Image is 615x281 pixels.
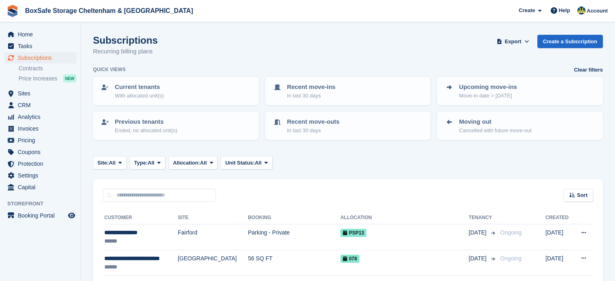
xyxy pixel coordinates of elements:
[519,6,535,15] span: Create
[587,7,608,15] span: Account
[18,40,66,52] span: Tasks
[577,6,585,15] img: Kim Virabi
[287,117,340,127] p: Recent move-outs
[4,88,76,99] a: menu
[287,127,340,135] p: In last 30 days
[500,255,522,262] span: Ongoing
[18,111,66,123] span: Analytics
[287,82,336,92] p: Recent move-ins
[130,156,165,169] button: Type: All
[18,158,66,169] span: Protection
[18,123,66,134] span: Invoices
[459,127,531,135] p: Cancelled with future move-out
[18,210,66,221] span: Booking Portal
[148,159,154,167] span: All
[459,82,517,92] p: Upcoming move-ins
[18,170,66,181] span: Settings
[4,158,76,169] a: menu
[4,146,76,158] a: menu
[500,229,522,236] span: Ongoing
[248,224,340,250] td: Parking - Private
[4,170,76,181] a: menu
[93,66,126,73] h6: Quick views
[4,123,76,134] a: menu
[340,255,359,263] span: 078
[4,40,76,52] a: menu
[18,182,66,193] span: Capital
[4,52,76,63] a: menu
[94,112,258,139] a: Previous tenants Ended, no allocated unit(s)
[19,74,76,83] a: Price increases NEW
[4,182,76,193] a: menu
[287,92,336,100] p: In last 30 days
[266,112,430,139] a: Recent move-outs In last 30 days
[505,38,521,46] span: Export
[545,224,573,250] td: [DATE]
[248,250,340,276] td: 56 SQ FT
[178,250,248,276] td: [GEOGRAPHIC_DATA]
[6,5,19,17] img: stora-icon-8386f47178a22dfd0bd8f6a31ec36ba5ce8667c1dd55bd0f319d3a0aa187defe.svg
[115,127,178,135] p: Ended, no allocated unit(s)
[340,211,469,224] th: Allocation
[7,200,80,208] span: Storefront
[495,35,531,48] button: Export
[18,146,66,158] span: Coupons
[4,111,76,123] a: menu
[94,78,258,104] a: Current tenants With allocated unit(s)
[459,117,531,127] p: Moving out
[459,92,517,100] p: Move-in date > [DATE]
[115,82,164,92] p: Current tenants
[18,135,66,146] span: Pricing
[18,99,66,111] span: CRM
[19,75,57,82] span: Price increases
[18,88,66,99] span: Sites
[221,156,272,169] button: Unit Status: All
[248,211,340,224] th: Booking
[18,52,66,63] span: Subscriptions
[545,211,573,224] th: Created
[115,117,178,127] p: Previous tenants
[109,159,116,167] span: All
[255,159,262,167] span: All
[4,135,76,146] a: menu
[4,29,76,40] a: menu
[266,78,430,104] a: Recent move-ins In last 30 days
[469,254,488,263] span: [DATE]
[559,6,570,15] span: Help
[97,159,109,167] span: Site:
[134,159,148,167] span: Type:
[537,35,603,48] a: Create a Subscription
[438,112,602,139] a: Moving out Cancelled with future move-out
[545,250,573,276] td: [DATE]
[4,210,76,221] a: menu
[577,191,588,199] span: Sort
[93,35,158,46] h1: Subscriptions
[469,211,497,224] th: Tenancy
[173,159,200,167] span: Allocation:
[103,211,178,224] th: Customer
[200,159,207,167] span: All
[178,211,248,224] th: Site
[63,74,76,82] div: NEW
[169,156,218,169] button: Allocation: All
[18,29,66,40] span: Home
[225,159,255,167] span: Unit Status:
[469,228,488,237] span: [DATE]
[574,66,603,74] a: Clear filters
[93,47,158,56] p: Recurring billing plans
[93,156,127,169] button: Site: All
[178,224,248,250] td: Fairford
[4,99,76,111] a: menu
[22,4,196,17] a: BoxSafe Storage Cheltenham & [GEOGRAPHIC_DATA]
[115,92,164,100] p: With allocated unit(s)
[67,211,76,220] a: Preview store
[19,65,76,72] a: Contracts
[438,78,602,104] a: Upcoming move-ins Move-in date > [DATE]
[340,229,366,237] span: PSP13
